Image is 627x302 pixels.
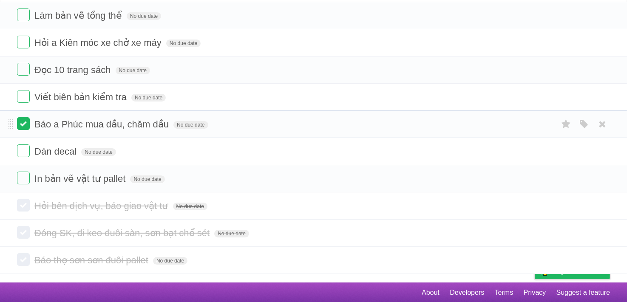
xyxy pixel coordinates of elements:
[34,173,128,184] span: In bản vẽ vật tư pallet
[17,90,30,103] label: Done
[153,257,187,265] span: No due date
[34,228,212,238] span: Đóng SK, đi keo đuôi sàn, sơn bạt chổ sét
[553,264,606,279] span: Buy me a coffee
[173,121,208,129] span: No due date
[34,37,164,48] span: Hỏi a Kiên móc xe chở xe máy
[34,10,124,21] span: Làm bản vẽ tổng thể
[17,226,30,239] label: Done
[422,285,440,301] a: About
[173,203,207,210] span: No due date
[17,8,30,21] label: Done
[34,200,170,211] span: Hỏi bên dịch vụ, báo giao vật tư
[17,144,30,157] label: Done
[34,255,150,265] span: Báo thợ sơn sơn đuôi pallet
[17,253,30,266] label: Done
[450,285,484,301] a: Developers
[17,117,30,130] label: Done
[17,63,30,76] label: Done
[556,285,610,301] a: Suggest a feature
[558,117,574,131] label: Star task
[17,199,30,212] label: Done
[524,285,546,301] a: Privacy
[116,67,150,74] span: No due date
[34,146,79,157] span: Dán decal
[127,12,161,20] span: No due date
[34,65,113,75] span: Đọc 10 trang sách
[131,94,166,102] span: No due date
[34,119,171,130] span: Báo a Phúc mua dầu, chăm dầu
[495,285,514,301] a: Terms
[81,148,116,156] span: No due date
[34,92,129,102] span: Viết biên bản kiểm tra
[214,230,249,237] span: No due date
[130,175,165,183] span: No due date
[166,40,201,47] span: No due date
[17,36,30,48] label: Done
[17,172,30,184] label: Done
